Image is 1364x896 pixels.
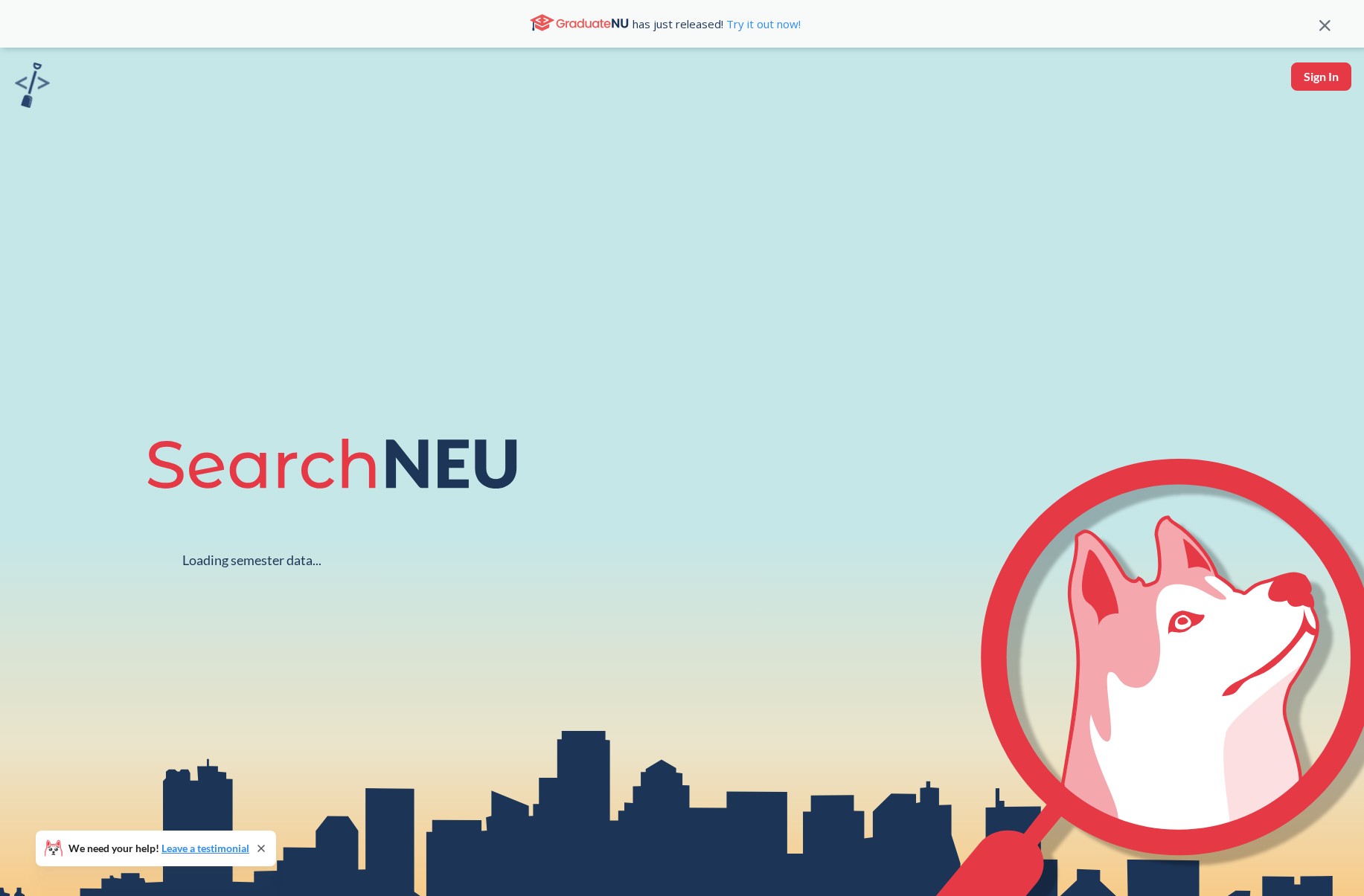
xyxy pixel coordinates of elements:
[15,62,50,108] img: sandbox logo
[1291,62,1351,91] button: Sign In
[15,62,50,112] a: sandbox logo
[68,843,249,854] span: We need your help!
[161,842,249,854] a: Leave a testimonial
[723,16,801,31] a: Try it out now!
[182,552,321,569] div: Loading semester data...
[633,16,801,32] span: has just released!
